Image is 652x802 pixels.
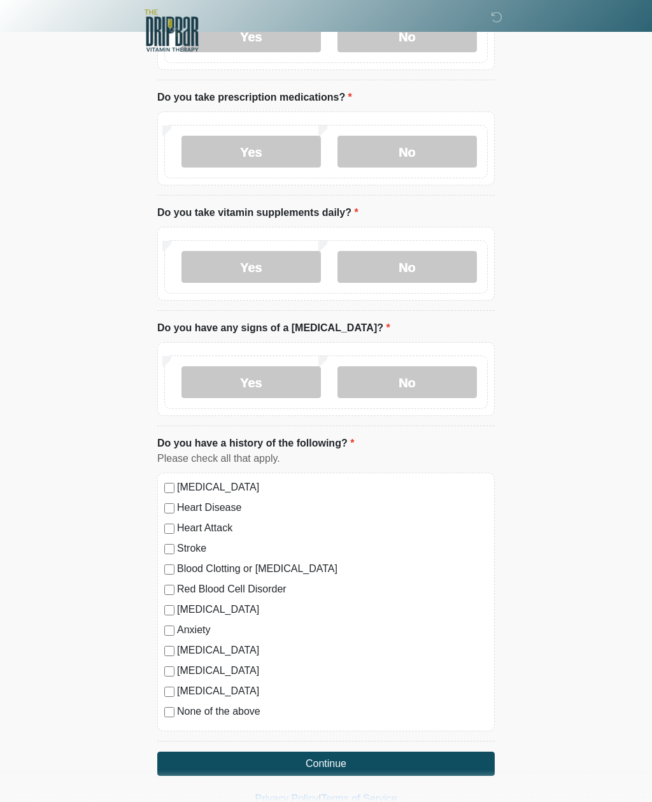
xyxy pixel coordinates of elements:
[181,251,321,283] label: Yes
[177,622,488,638] label: Anxiety
[177,541,488,556] label: Stroke
[157,90,352,105] label: Do you take prescription medications?
[164,687,174,697] input: [MEDICAL_DATA]
[164,585,174,595] input: Red Blood Cell Disorder
[177,520,488,536] label: Heart Attack
[164,564,174,575] input: Blood Clotting or [MEDICAL_DATA]
[177,663,488,678] label: [MEDICAL_DATA]
[177,643,488,658] label: [MEDICAL_DATA]
[337,366,477,398] label: No
[181,136,321,168] label: Yes
[177,684,488,699] label: [MEDICAL_DATA]
[164,707,174,717] input: None of the above
[157,436,354,451] label: Do you have a history of the following?
[164,483,174,493] input: [MEDICAL_DATA]
[145,10,199,52] img: The DRIPBaR - Alamo Ranch SATX Logo
[181,366,321,398] label: Yes
[164,544,174,554] input: Stroke
[177,561,488,576] label: Blood Clotting or [MEDICAL_DATA]
[164,503,174,513] input: Heart Disease
[157,451,495,466] div: Please check all that apply.
[164,605,174,615] input: [MEDICAL_DATA]
[177,500,488,515] label: Heart Disease
[337,136,477,168] label: No
[177,704,488,719] label: None of the above
[157,752,495,776] button: Continue
[157,320,390,336] label: Do you have any signs of a [MEDICAL_DATA]?
[157,205,358,220] label: Do you take vitamin supplements daily?
[164,626,174,636] input: Anxiety
[177,480,488,495] label: [MEDICAL_DATA]
[164,666,174,677] input: [MEDICAL_DATA]
[164,646,174,656] input: [MEDICAL_DATA]
[337,251,477,283] label: No
[177,602,488,617] label: [MEDICAL_DATA]
[164,524,174,534] input: Heart Attack
[177,582,488,597] label: Red Blood Cell Disorder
